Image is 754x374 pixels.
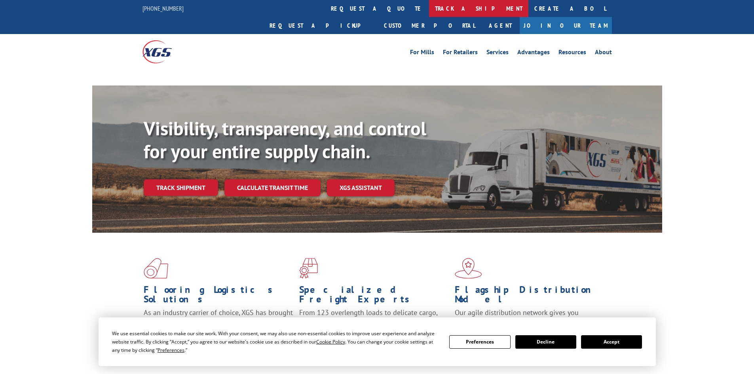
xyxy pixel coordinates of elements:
a: Advantages [517,49,550,58]
a: Track shipment [144,179,218,196]
button: Accept [581,335,642,349]
img: xgs-icon-focused-on-flooring-red [299,258,318,279]
a: Agent [481,17,520,34]
img: xgs-icon-flagship-distribution-model-red [455,258,482,279]
a: Join Our Team [520,17,612,34]
b: Visibility, transparency, and control for your entire supply chain. [144,116,426,163]
span: Cookie Policy [316,338,345,345]
p: From 123 overlength loads to delicate cargo, our experienced staff knows the best way to move you... [299,308,449,343]
span: As an industry carrier of choice, XGS has brought innovation and dedication to flooring logistics... [144,308,293,336]
a: XGS ASSISTANT [327,179,395,196]
h1: Flagship Distribution Model [455,285,604,308]
a: About [595,49,612,58]
div: Cookie Consent Prompt [99,317,656,366]
a: Services [486,49,509,58]
a: For Mills [410,49,434,58]
img: xgs-icon-total-supply-chain-intelligence-red [144,258,168,279]
a: Request a pickup [264,17,378,34]
span: Preferences [158,347,184,353]
h1: Flooring Logistics Solutions [144,285,293,308]
div: We use essential cookies to make our site work. With your consent, we may also use non-essential ... [112,329,440,354]
button: Decline [515,335,576,349]
a: For Retailers [443,49,478,58]
a: Customer Portal [378,17,481,34]
a: Calculate transit time [224,179,321,196]
span: Our agile distribution network gives you nationwide inventory management on demand. [455,308,600,327]
a: [PHONE_NUMBER] [142,4,184,12]
button: Preferences [449,335,510,349]
h1: Specialized Freight Experts [299,285,449,308]
a: Resources [558,49,586,58]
